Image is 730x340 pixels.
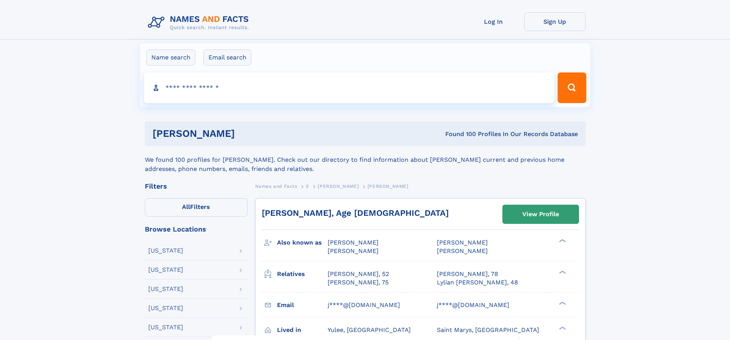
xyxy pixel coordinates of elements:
div: ❯ [557,301,566,306]
span: S [306,184,309,189]
div: [US_STATE] [148,286,183,292]
h3: Relatives [277,268,328,281]
div: [US_STATE] [148,305,183,311]
div: Found 100 Profiles In Our Records Database [340,130,578,138]
div: View Profile [522,205,559,223]
a: Names and Facts [255,181,297,191]
a: S [306,181,309,191]
div: ❯ [557,269,566,274]
h3: Email [277,299,328,312]
div: We found 100 profiles for [PERSON_NAME]. Check out our directory to find information about [PERSO... [145,146,586,174]
div: Browse Locations [145,226,248,233]
span: All [182,203,190,210]
span: [PERSON_NAME] [367,184,408,189]
label: Email search [203,49,251,66]
div: ❯ [557,325,566,330]
a: Log In [463,12,524,31]
a: Lylian [PERSON_NAME], 48 [437,278,518,287]
span: [PERSON_NAME] [328,247,379,255]
a: [PERSON_NAME], 75 [328,278,389,287]
input: search input [144,72,554,103]
span: [PERSON_NAME] [437,247,488,255]
span: Yulee, [GEOGRAPHIC_DATA] [328,326,411,333]
a: [PERSON_NAME], 78 [437,270,498,278]
a: [PERSON_NAME], Age [DEMOGRAPHIC_DATA] [262,208,449,218]
label: Filters [145,198,248,217]
span: [PERSON_NAME] [437,239,488,246]
a: [PERSON_NAME], 52 [328,270,389,278]
img: Logo Names and Facts [145,12,255,33]
div: ❯ [557,238,566,243]
div: Filters [145,183,248,190]
h1: [PERSON_NAME] [153,129,340,138]
h3: Lived in [277,324,328,337]
span: [PERSON_NAME] [328,239,379,246]
h3: Also known as [277,236,328,249]
a: [PERSON_NAME] [318,181,359,191]
a: Sign Up [524,12,586,31]
span: [PERSON_NAME] [318,184,359,189]
button: Search Button [558,72,586,103]
div: [US_STATE] [148,324,183,330]
div: [US_STATE] [148,267,183,273]
div: [US_STATE] [148,248,183,254]
a: View Profile [503,205,579,223]
label: Name search [146,49,195,66]
span: Saint Marys, [GEOGRAPHIC_DATA] [437,326,539,333]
